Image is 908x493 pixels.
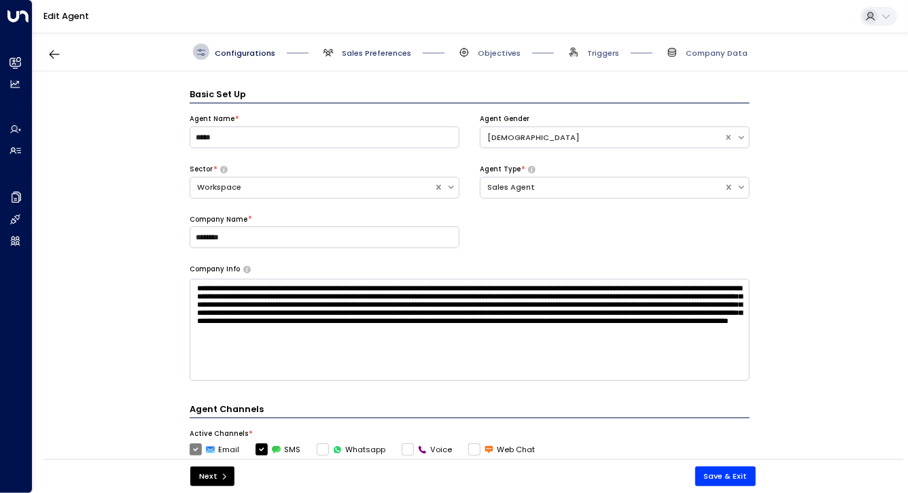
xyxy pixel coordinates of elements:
button: Select whether your copilot will handle inquiries directly from leads or from brokers representin... [528,166,536,173]
label: Agent Type [480,165,521,174]
label: Web Chat [468,443,535,456]
span: Company Data [686,48,748,58]
label: Company Name [190,215,247,224]
label: SMS [256,443,300,456]
span: Objectives [478,48,521,58]
button: Provide a brief overview of your company, including your industry, products or services, and any ... [243,266,251,273]
h4: Agent Channels [190,403,750,418]
div: [DEMOGRAPHIC_DATA] [487,132,717,143]
a: Edit Agent [43,10,89,22]
h3: Basic Set Up [190,88,750,103]
div: Sales Agent [487,182,717,193]
label: Agent Name [190,114,234,124]
span: Triggers [587,48,619,58]
label: Whatsapp [317,443,385,456]
label: Active Channels [190,429,248,439]
label: Sector [190,165,213,174]
span: Sales Preferences [342,48,411,58]
div: Workspace [197,182,427,193]
button: Select whether your copilot will handle inquiries directly from leads or from brokers representin... [220,166,228,173]
label: Agent Gender [480,114,529,124]
label: Email [190,443,239,456]
label: Company Info [190,265,240,274]
button: Save & Exit [695,466,756,486]
label: Voice [402,443,452,456]
button: Next [190,466,234,486]
span: Configurations [215,48,275,58]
